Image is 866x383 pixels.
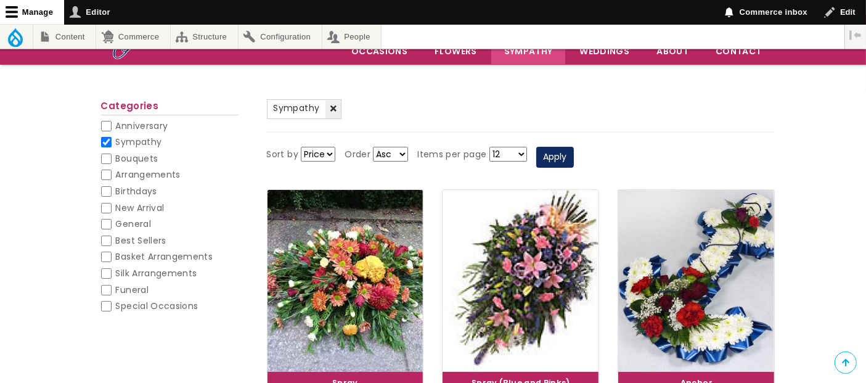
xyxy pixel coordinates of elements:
[491,38,566,64] a: Sympathy
[116,300,198,312] span: Special Occasions
[267,147,298,162] label: Sort by
[96,25,170,49] a: Commerce
[338,38,420,64] span: Occasions
[116,218,151,230] span: General
[536,147,574,168] button: Apply
[116,185,157,197] span: Birthdays
[274,102,320,114] span: Sympathy
[345,147,370,162] label: Order
[171,25,238,49] a: Structure
[422,38,489,64] a: Flowers
[116,120,168,132] span: Anniversary
[116,168,181,181] span: Arrangements
[116,234,166,247] span: Best Sellers
[116,202,165,214] span: New Arrival
[566,38,642,64] span: Weddings
[703,38,774,64] a: Contact
[116,250,213,263] span: Basket Arrangements
[33,25,96,49] a: Content
[268,190,423,372] img: Spray
[443,190,598,372] img: Spray (Blue and Pinks)
[322,25,382,49] a: People
[643,38,701,64] a: About
[618,190,774,372] img: Anchor
[239,25,322,49] a: Configuration
[267,99,342,119] a: Sympathy
[116,136,162,148] span: Sympathy
[116,267,197,279] span: Silk Arrangements
[417,147,486,162] label: Items per page
[116,152,158,165] span: Bouquets
[116,284,149,296] span: Funeral
[101,101,239,115] h2: Categories
[845,25,866,46] button: Vertical orientation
